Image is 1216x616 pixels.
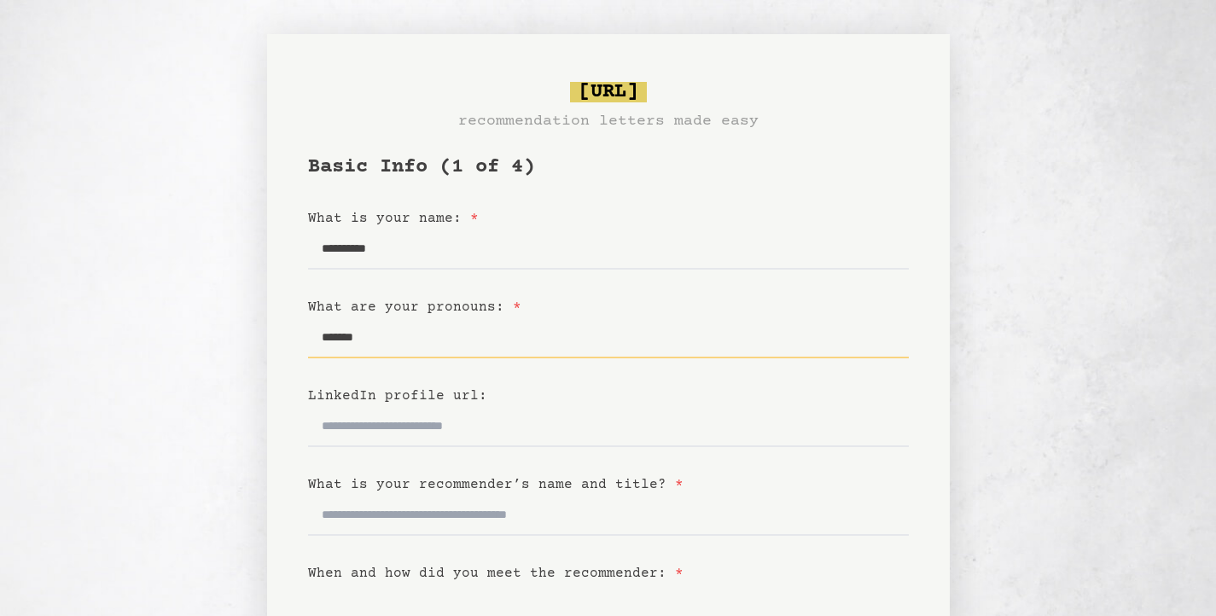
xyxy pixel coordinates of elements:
[458,109,759,133] h3: recommendation letters made easy
[308,154,909,181] h1: Basic Info (1 of 4)
[308,211,479,226] label: What is your name:
[308,299,521,315] label: What are your pronouns:
[308,388,487,404] label: LinkedIn profile url:
[308,477,684,492] label: What is your recommender’s name and title?
[308,566,684,581] label: When and how did you meet the recommender:
[570,82,647,102] span: [URL]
